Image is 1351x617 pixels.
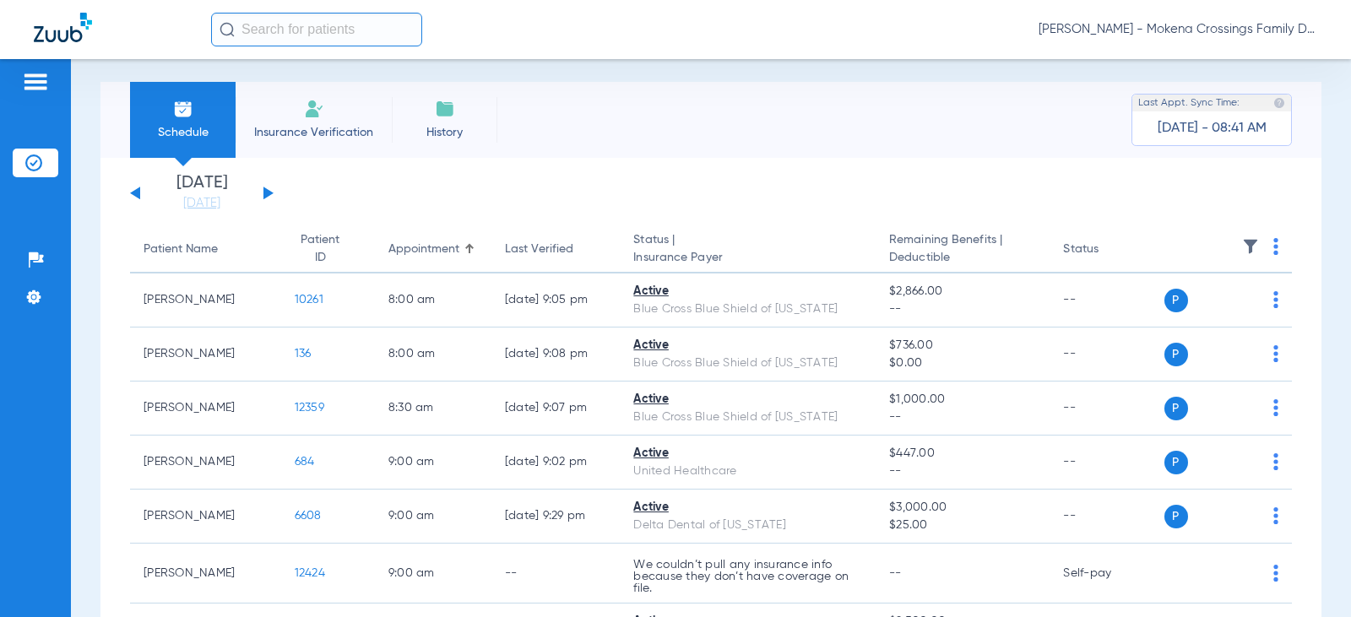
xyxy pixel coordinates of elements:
td: [DATE] 9:05 PM [491,273,621,327]
div: Delta Dental of [US_STATE] [633,517,862,534]
div: Patient ID [295,231,346,267]
span: $2,866.00 [889,283,1036,300]
img: group-dot-blue.svg [1273,291,1278,308]
img: group-dot-blue.svg [1273,565,1278,582]
span: -- [889,463,1036,480]
th: Remaining Benefits | [876,226,1050,273]
span: 10261 [295,294,323,306]
td: -- [1050,436,1164,490]
td: -- [491,544,621,603]
span: P [1164,505,1188,528]
span: [PERSON_NAME] - Mokena Crossings Family Dental [1039,21,1317,38]
td: 9:00 AM [375,544,491,603]
img: group-dot-blue.svg [1273,399,1278,416]
div: Active [633,499,862,517]
span: P [1164,451,1188,474]
span: 136 [295,348,312,360]
span: 12359 [295,402,324,414]
span: -- [889,300,1036,318]
td: 9:00 AM [375,436,491,490]
div: Last Verified [505,241,573,258]
span: Deductible [889,249,1036,267]
div: Patient Name [144,241,218,258]
span: P [1164,343,1188,366]
span: $1,000.00 [889,391,1036,409]
div: Appointment [388,241,478,258]
td: -- [1050,382,1164,436]
img: Schedule [173,99,193,119]
span: P [1164,289,1188,312]
span: 684 [295,456,315,468]
td: 9:00 AM [375,490,491,544]
img: group-dot-blue.svg [1273,238,1278,255]
td: [DATE] 9:08 PM [491,327,621,382]
li: [DATE] [151,175,252,212]
span: History [404,124,485,141]
th: Status | [620,226,876,273]
span: $447.00 [889,445,1036,463]
td: 8:00 AM [375,273,491,327]
img: group-dot-blue.svg [1273,507,1278,524]
div: United Healthcare [633,463,862,480]
span: $0.00 [889,355,1036,372]
td: -- [1050,273,1164,327]
span: $736.00 [889,337,1036,355]
td: [PERSON_NAME] [130,273,281,327]
p: We couldn’t pull any insurance info because they don’t have coverage on file. [633,559,862,594]
span: $25.00 [889,517,1036,534]
div: Blue Cross Blue Shield of [US_STATE] [633,355,862,372]
span: $3,000.00 [889,499,1036,517]
img: History [435,99,455,119]
td: [PERSON_NAME] [130,436,281,490]
img: group-dot-blue.svg [1273,345,1278,362]
img: Search Icon [220,22,235,37]
th: Status [1050,226,1164,273]
td: 8:00 AM [375,327,491,382]
td: Self-pay [1050,544,1164,603]
td: 8:30 AM [375,382,491,436]
span: Insurance Payer [633,249,862,267]
div: Appointment [388,241,459,258]
span: Schedule [143,124,223,141]
div: Active [633,283,862,300]
td: -- [1050,490,1164,544]
td: [PERSON_NAME] [130,327,281,382]
td: [PERSON_NAME] [130,544,281,603]
td: [DATE] 9:07 PM [491,382,621,436]
td: [DATE] 9:02 PM [491,436,621,490]
div: Blue Cross Blue Shield of [US_STATE] [633,409,862,426]
img: last sync help info [1273,97,1285,109]
img: group-dot-blue.svg [1273,453,1278,470]
div: Active [633,337,862,355]
a: [DATE] [151,195,252,212]
span: -- [889,409,1036,426]
img: hamburger-icon [22,72,49,92]
img: Zuub Logo [34,13,92,42]
span: Insurance Verification [248,124,379,141]
div: Patient Name [144,241,268,258]
td: [PERSON_NAME] [130,490,281,544]
div: Last Verified [505,241,607,258]
span: 12424 [295,567,325,579]
div: Blue Cross Blue Shield of [US_STATE] [633,300,862,318]
span: 6608 [295,510,322,522]
td: -- [1050,327,1164,382]
img: Manual Insurance Verification [304,99,324,119]
input: Search for patients [211,13,422,46]
div: Active [633,445,862,463]
div: Active [633,391,862,409]
div: Patient ID [295,231,361,267]
td: [DATE] 9:29 PM [491,490,621,544]
span: P [1164,397,1188,420]
td: [PERSON_NAME] [130,382,281,436]
img: filter.svg [1242,238,1259,255]
span: Last Appt. Sync Time: [1138,95,1240,111]
span: -- [889,567,902,579]
span: [DATE] - 08:41 AM [1158,120,1267,137]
